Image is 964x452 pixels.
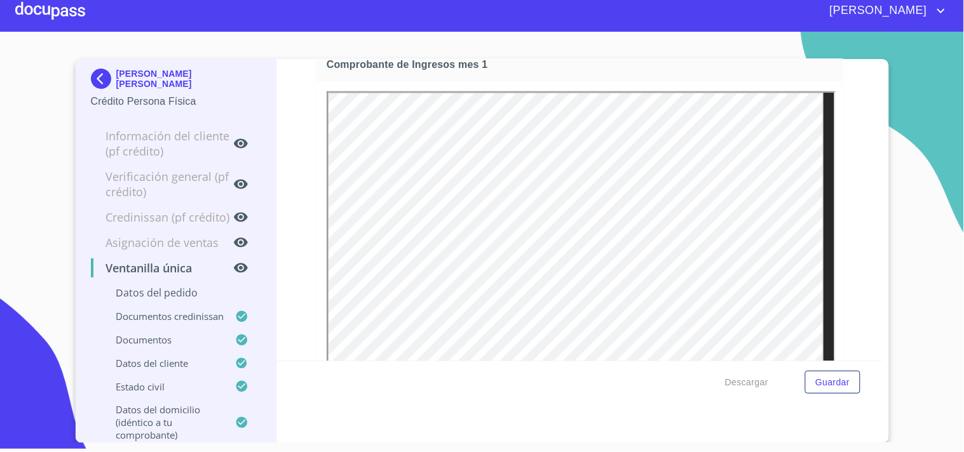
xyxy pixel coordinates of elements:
[91,286,262,300] p: Datos del pedido
[91,380,236,393] p: Estado civil
[91,403,236,441] p: Datos del domicilio (idéntico a tu comprobante)
[91,209,234,225] p: Credinissan (PF crédito)
[91,357,236,369] p: Datos del cliente
[820,1,949,21] button: account of current user
[327,58,838,71] span: Comprobante de Ingresos mes 1
[815,375,850,390] span: Guardar
[91,260,234,276] p: Ventanilla única
[116,69,262,89] p: [PERSON_NAME] [PERSON_NAME]
[91,128,234,159] p: Información del cliente (PF crédito)
[805,371,860,394] button: Guardar
[91,310,236,322] p: Documentos CrediNissan
[91,94,262,109] p: Crédito Persona Física
[327,91,836,433] iframe: Comprobante de Ingresos mes 1
[720,371,773,394] button: Descargar
[91,169,234,199] p: Verificación general (PF crédito)
[91,69,262,94] div: [PERSON_NAME] [PERSON_NAME]
[91,235,234,250] p: Asignación de Ventas
[91,333,236,346] p: Documentos
[91,69,116,89] img: Docupass spot blue
[725,375,768,390] span: Descargar
[820,1,933,21] span: [PERSON_NAME]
